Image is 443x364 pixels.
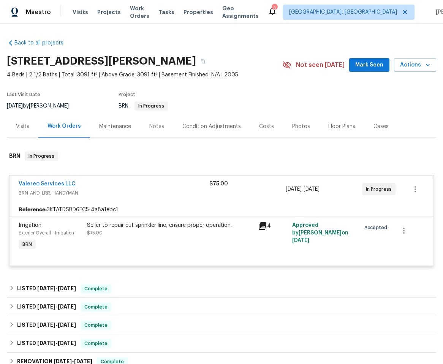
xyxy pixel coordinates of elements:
[7,298,436,316] div: LISTED [DATE]-[DATE]Complete
[292,123,310,130] div: Photos
[58,304,76,309] span: [DATE]
[37,340,55,346] span: [DATE]
[17,339,76,348] h6: LISTED
[135,104,167,108] span: In Progress
[19,231,74,235] span: Exterior Overall - Irrigation
[54,359,92,364] span: -
[119,103,168,109] span: BRN
[222,5,259,20] span: Geo Assignments
[258,222,288,231] div: 4
[81,285,111,293] span: Complete
[37,322,76,328] span: -
[373,123,389,130] div: Cases
[289,8,397,16] span: [GEOGRAPHIC_DATA], [GEOGRAPHIC_DATA]
[328,123,355,130] div: Floor Plans
[37,304,76,309] span: -
[209,181,228,187] span: $75.00
[87,231,103,235] span: $75.00
[7,101,78,111] div: by [PERSON_NAME]
[74,359,92,364] span: [DATE]
[87,222,253,229] div: Seller to repair cut sprinkler line, ensure proper operation.
[149,123,164,130] div: Notes
[296,61,345,69] span: Not seen [DATE]
[366,185,395,193] span: In Progress
[26,8,51,16] span: Maestro
[9,203,434,217] div: 3KTATDSBD6FC5-4a8a1ebc1
[37,322,55,328] span: [DATE]
[19,181,76,187] a: Valereo Services LLC
[364,224,390,231] span: Accepted
[17,284,76,293] h6: LISTED
[19,206,47,214] b: Reference:
[286,185,320,193] span: -
[7,57,196,65] h2: [STREET_ADDRESS][PERSON_NAME]
[37,286,55,291] span: [DATE]
[81,340,111,347] span: Complete
[349,58,389,72] button: Mark Seen
[272,5,277,12] div: 3
[19,241,35,248] span: BRN
[292,223,348,243] span: Approved by [PERSON_NAME] on
[7,92,40,97] span: Last Visit Date
[99,123,131,130] div: Maintenance
[37,286,76,291] span: -
[97,8,121,16] span: Projects
[130,5,149,20] span: Work Orders
[37,304,55,309] span: [DATE]
[7,316,436,334] div: LISTED [DATE]-[DATE]Complete
[19,223,41,228] span: Irrigation
[7,280,436,298] div: LISTED [DATE]-[DATE]Complete
[81,321,111,329] span: Complete
[9,152,20,161] h6: BRN
[7,103,23,109] span: [DATE]
[7,71,282,79] span: 4 Beds | 2 1/2 Baths | Total: 3091 ft² | Above Grade: 3091 ft² | Basement Finished: N/A | 2005
[7,144,436,168] div: BRN In Progress
[7,334,436,353] div: LISTED [DATE]-[DATE]Complete
[259,123,274,130] div: Costs
[304,187,320,192] span: [DATE]
[73,8,88,16] span: Visits
[58,286,76,291] span: [DATE]
[196,54,210,68] button: Copy Address
[119,92,135,97] span: Project
[292,238,309,243] span: [DATE]
[16,123,29,130] div: Visits
[17,321,76,330] h6: LISTED
[7,39,80,47] a: Back to all projects
[54,359,72,364] span: [DATE]
[58,322,76,328] span: [DATE]
[17,302,76,312] h6: LISTED
[37,340,76,346] span: -
[355,60,383,70] span: Mark Seen
[25,152,57,160] span: In Progress
[47,122,81,130] div: Work Orders
[158,9,174,15] span: Tasks
[58,340,76,346] span: [DATE]
[400,60,430,70] span: Actions
[184,8,213,16] span: Properties
[286,187,302,192] span: [DATE]
[182,123,241,130] div: Condition Adjustments
[81,303,111,311] span: Complete
[394,58,436,72] button: Actions
[19,189,209,197] span: BRN_AND_LRR, HANDYMAN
